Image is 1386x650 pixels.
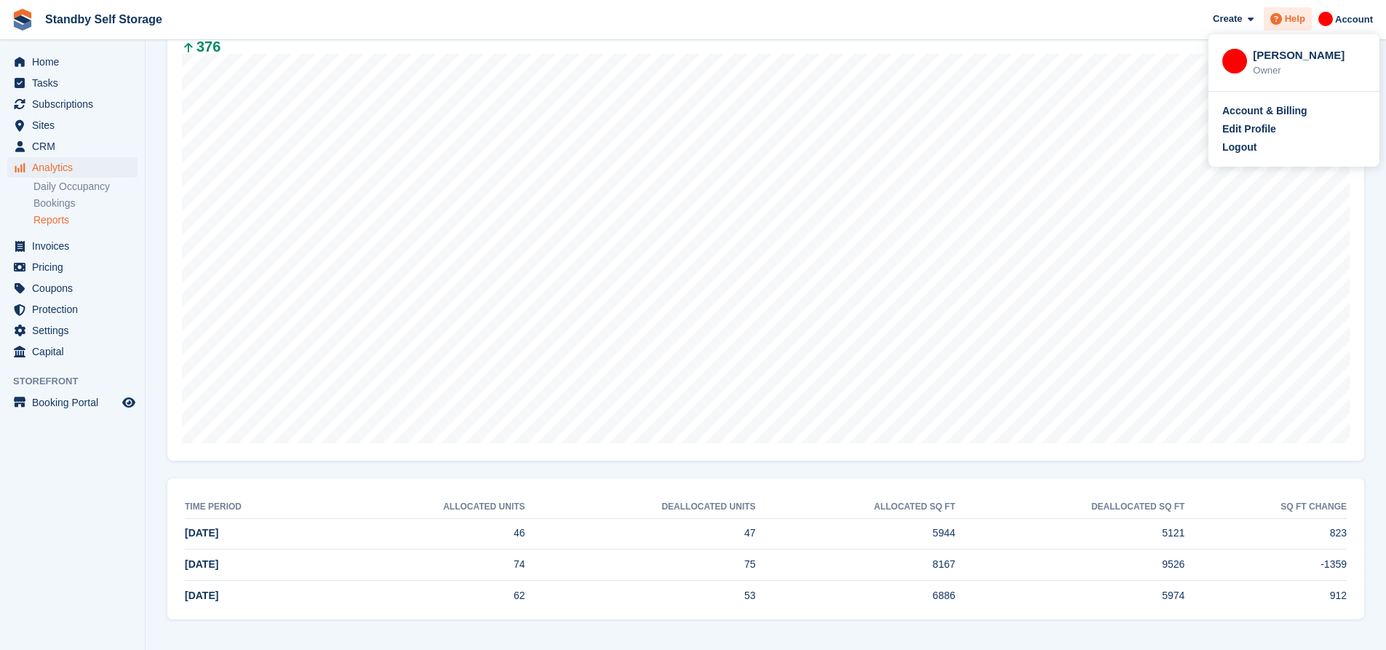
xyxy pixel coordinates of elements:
[1335,12,1373,27] span: Account
[32,392,119,413] span: Booking Portal
[1222,122,1366,137] a: Edit Profile
[1253,47,1366,60] div: [PERSON_NAME]
[7,52,138,72] a: menu
[7,73,138,93] a: menu
[1222,103,1307,119] div: Account & Billing
[955,550,1184,581] td: 9526
[1253,63,1366,78] div: Owner
[955,496,1184,519] th: Deallocated sq ft
[32,94,119,114] span: Subscriptions
[955,518,1184,550] td: 5121
[1222,140,1256,155] div: Logout
[32,115,119,135] span: Sites
[32,236,119,256] span: Invoices
[1213,12,1242,26] span: Create
[324,496,525,519] th: Allocated Units
[33,180,138,194] a: Daily Occupancy
[1222,122,1276,137] div: Edit Profile
[7,236,138,256] a: menu
[32,136,119,156] span: CRM
[7,115,138,135] a: menu
[12,9,33,31] img: stora-icon-8386f47178a22dfd0bd8f6a31ec36ba5ce8667c1dd55bd0f319d3a0aa187defe.svg
[955,580,1184,611] td: 5974
[32,299,119,320] span: Protection
[756,550,955,581] td: 8167
[7,392,138,413] a: menu
[1285,12,1305,26] span: Help
[32,257,119,277] span: Pricing
[7,341,138,362] a: menu
[7,94,138,114] a: menu
[1222,49,1247,74] img: Aaron Winter
[33,213,138,227] a: Reports
[185,527,218,539] span: [DATE]
[185,496,324,519] th: Time period
[13,374,145,389] span: Storefront
[1184,496,1347,519] th: Sq ft change
[1318,12,1333,26] img: Aaron Winter
[324,518,525,550] td: 46
[7,299,138,320] a: menu
[525,496,756,519] th: Deallocated Units
[32,73,119,93] span: Tasks
[185,558,218,570] span: [DATE]
[33,197,138,210] a: Bookings
[7,257,138,277] a: menu
[525,580,756,611] td: 53
[39,7,168,31] a: Standby Self Storage
[182,41,220,54] span: 376
[185,590,218,601] span: [DATE]
[756,496,955,519] th: Allocated sq ft
[1184,550,1347,581] td: -1359
[324,580,525,611] td: 62
[7,278,138,298] a: menu
[525,550,756,581] td: 75
[32,157,119,178] span: Analytics
[7,136,138,156] a: menu
[7,320,138,341] a: menu
[7,157,138,178] a: menu
[32,278,119,298] span: Coupons
[324,550,525,581] td: 74
[1184,518,1347,550] td: 823
[1222,103,1366,119] a: Account & Billing
[120,394,138,411] a: Preview store
[32,341,119,362] span: Capital
[1222,140,1366,155] a: Logout
[32,52,119,72] span: Home
[525,518,756,550] td: 47
[756,518,955,550] td: 5944
[1184,580,1347,611] td: 912
[756,580,955,611] td: 6886
[32,320,119,341] span: Settings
